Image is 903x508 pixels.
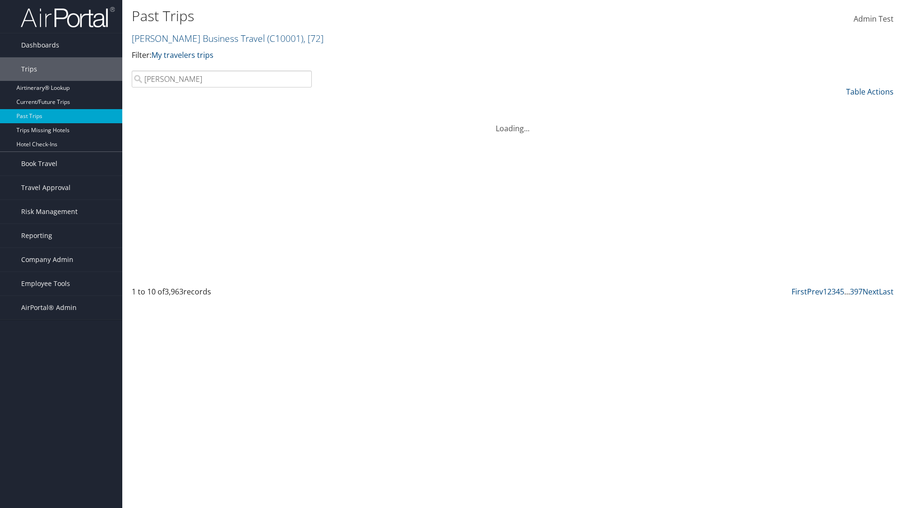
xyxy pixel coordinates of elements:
[807,286,823,297] a: Prev
[854,5,894,34] a: Admin Test
[844,286,850,297] span: …
[854,14,894,24] span: Admin Test
[21,224,52,247] span: Reporting
[132,286,312,302] div: 1 to 10 of records
[21,176,71,199] span: Travel Approval
[132,49,640,62] p: Filter:
[827,286,832,297] a: 2
[840,286,844,297] a: 5
[303,32,324,45] span: , [ 72 ]
[823,286,827,297] a: 1
[879,286,894,297] a: Last
[850,286,863,297] a: 397
[21,248,73,271] span: Company Admin
[165,286,183,297] span: 3,963
[792,286,807,297] a: First
[132,111,894,134] div: Loading...
[832,286,836,297] a: 3
[863,286,879,297] a: Next
[132,6,640,26] h1: Past Trips
[21,6,115,28] img: airportal-logo.png
[21,57,37,81] span: Trips
[21,200,78,223] span: Risk Management
[132,71,312,87] input: Search Traveler or Arrival City
[21,272,70,295] span: Employee Tools
[21,296,77,319] span: AirPortal® Admin
[267,32,303,45] span: ( C10001 )
[846,87,894,97] a: Table Actions
[132,32,324,45] a: [PERSON_NAME] Business Travel
[21,33,59,57] span: Dashboards
[836,286,840,297] a: 4
[21,152,57,175] span: Book Travel
[151,50,214,60] a: My travelers trips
